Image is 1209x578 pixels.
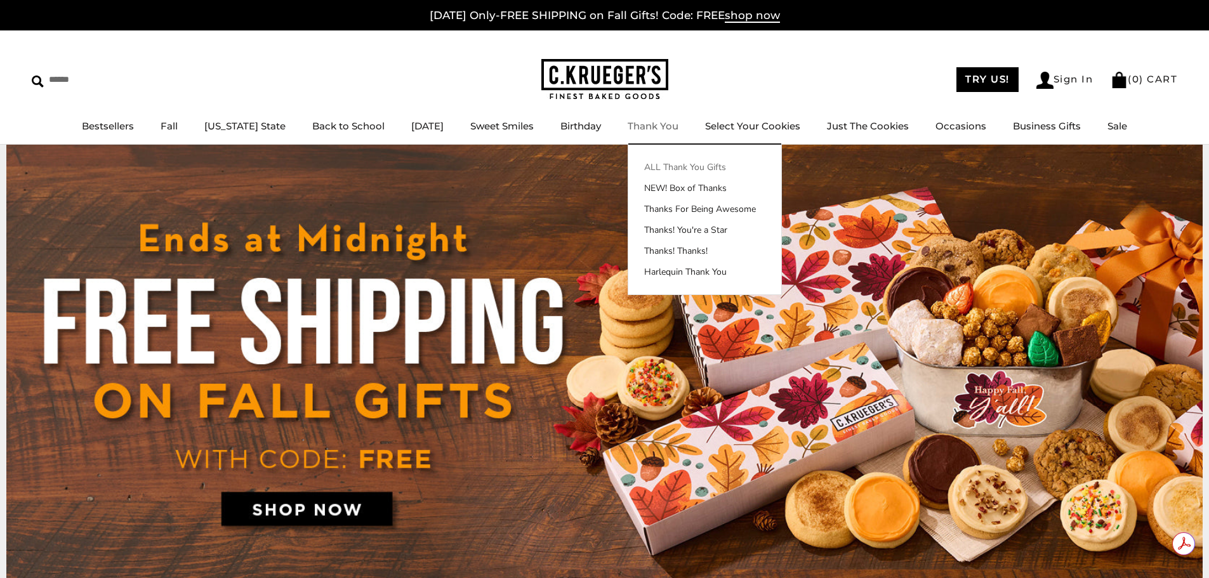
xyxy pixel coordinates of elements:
[411,120,444,132] a: [DATE]
[32,76,44,88] img: Search
[430,9,780,23] a: [DATE] Only-FREE SHIPPING on Fall Gifts! Code: FREEshop now
[1132,73,1140,85] span: 0
[705,120,800,132] a: Select Your Cookies
[470,120,534,132] a: Sweet Smiles
[628,181,781,195] a: NEW! Box of Thanks
[1013,120,1081,132] a: Business Gifts
[725,9,780,23] span: shop now
[628,120,678,132] a: Thank You
[935,120,986,132] a: Occasions
[82,120,134,132] a: Bestsellers
[1111,73,1177,85] a: (0) CART
[628,161,781,174] a: ALL Thank You Gifts
[1036,72,1054,89] img: Account
[1036,72,1093,89] a: Sign In
[628,244,781,258] a: Thanks! Thanks!
[628,265,781,279] a: Harlequin Thank You
[312,120,385,132] a: Back to School
[628,202,781,216] a: Thanks For Being Awesome
[560,120,601,132] a: Birthday
[956,67,1019,92] a: TRY US!
[1107,120,1127,132] a: Sale
[827,120,909,132] a: Just The Cookies
[32,70,183,89] input: Search
[541,59,668,100] img: C.KRUEGER'S
[628,223,781,237] a: Thanks! You're a Star
[204,120,286,132] a: [US_STATE] State
[161,120,178,132] a: Fall
[1111,72,1128,88] img: Bag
